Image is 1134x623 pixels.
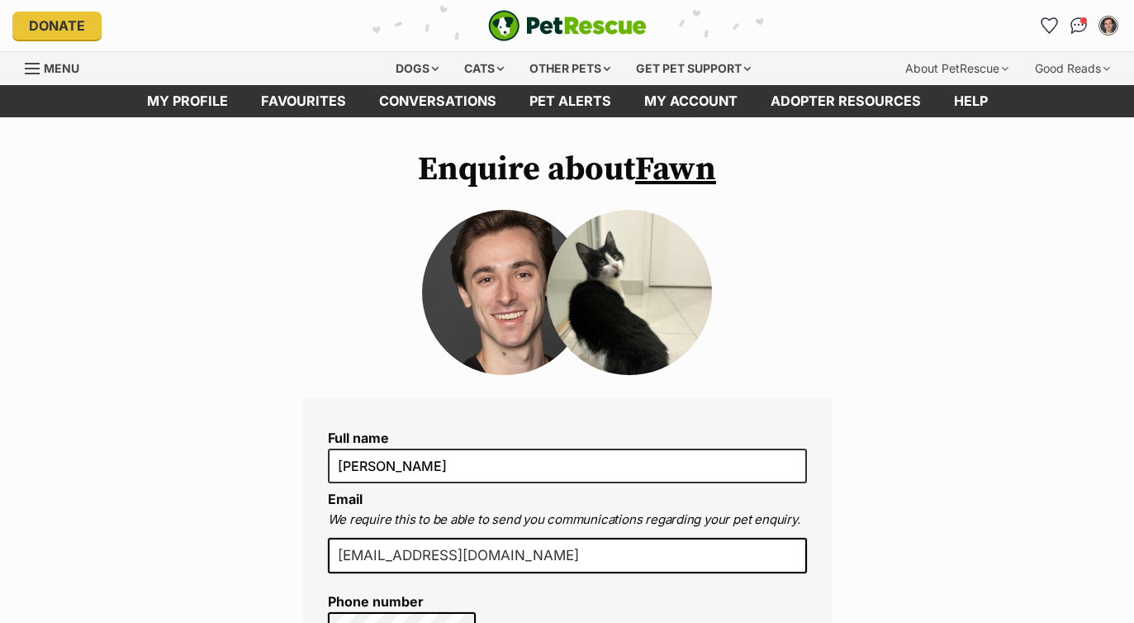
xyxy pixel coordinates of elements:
[12,12,102,40] a: Donate
[1065,12,1092,39] a: Conversations
[453,52,515,85] div: Cats
[488,10,647,41] img: logo-e224e6f780fb5917bec1dbf3a21bbac754714ae5b6737aabdf751b685950b380.svg
[130,85,244,117] a: My profile
[363,85,513,117] a: conversations
[635,149,716,190] a: Fawn
[328,491,363,507] label: Email
[44,61,79,75] span: Menu
[894,52,1020,85] div: About PetRescue
[303,150,832,188] h1: Enquire about
[384,52,450,85] div: Dogs
[328,430,807,445] label: Full name
[422,210,587,375] img: bpizywdy8khnn4csyihv.jpg
[25,52,91,82] a: Menu
[628,85,754,117] a: My account
[1100,17,1117,34] img: Matthew Tzivakis profile pic
[624,52,762,85] div: Get pet support
[244,85,363,117] a: Favourites
[1036,12,1122,39] ul: Account quick links
[518,52,622,85] div: Other pets
[1095,12,1122,39] button: My account
[513,85,628,117] a: Pet alerts
[1023,52,1122,85] div: Good Reads
[937,85,1004,117] a: Help
[328,449,807,483] input: E.g. Jimmy Chew
[547,210,712,375] img: Fawn
[328,511,807,530] p: We require this to be able to send you communications regarding your pet enquiry.
[488,10,647,41] a: PetRescue
[754,85,937,117] a: Adopter resources
[1036,12,1062,39] a: Favourites
[1070,17,1088,34] img: chat-41dd97257d64d25036548639549fe6c8038ab92f7586957e7f3b1b290dea8141.svg
[328,594,477,609] label: Phone number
